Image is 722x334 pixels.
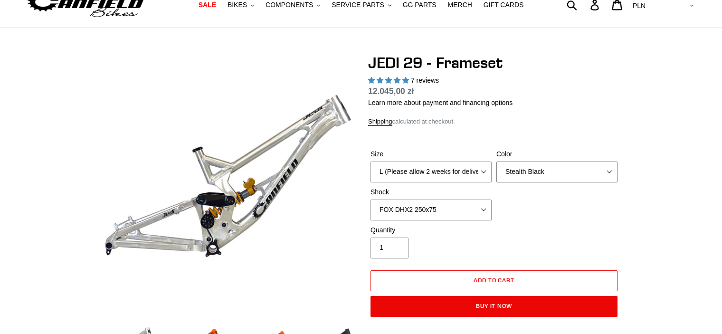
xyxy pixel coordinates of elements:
[474,277,515,284] span: Add to cart
[368,117,620,126] div: calculated at checkout.
[228,1,247,9] span: BIKES
[370,187,492,197] label: Shock
[332,1,384,9] span: SERVICE PARTS
[266,1,313,9] span: COMPONENTS
[368,118,392,126] a: Shipping
[448,1,472,9] span: MERCH
[368,86,414,96] span: 12.045,00 zł
[199,1,216,9] span: SALE
[403,1,437,9] span: GG PARTS
[368,76,411,84] span: 5.00 stars
[368,54,620,72] h1: JEDI 29 - Frameset
[370,225,492,235] label: Quantity
[370,149,492,159] label: Size
[370,296,617,317] button: Buy it now
[484,1,524,9] span: GIFT CARDS
[411,76,439,84] span: 7 reviews
[496,149,617,159] label: Color
[368,99,513,106] a: Learn more about payment and financing options
[370,270,617,291] button: Add to cart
